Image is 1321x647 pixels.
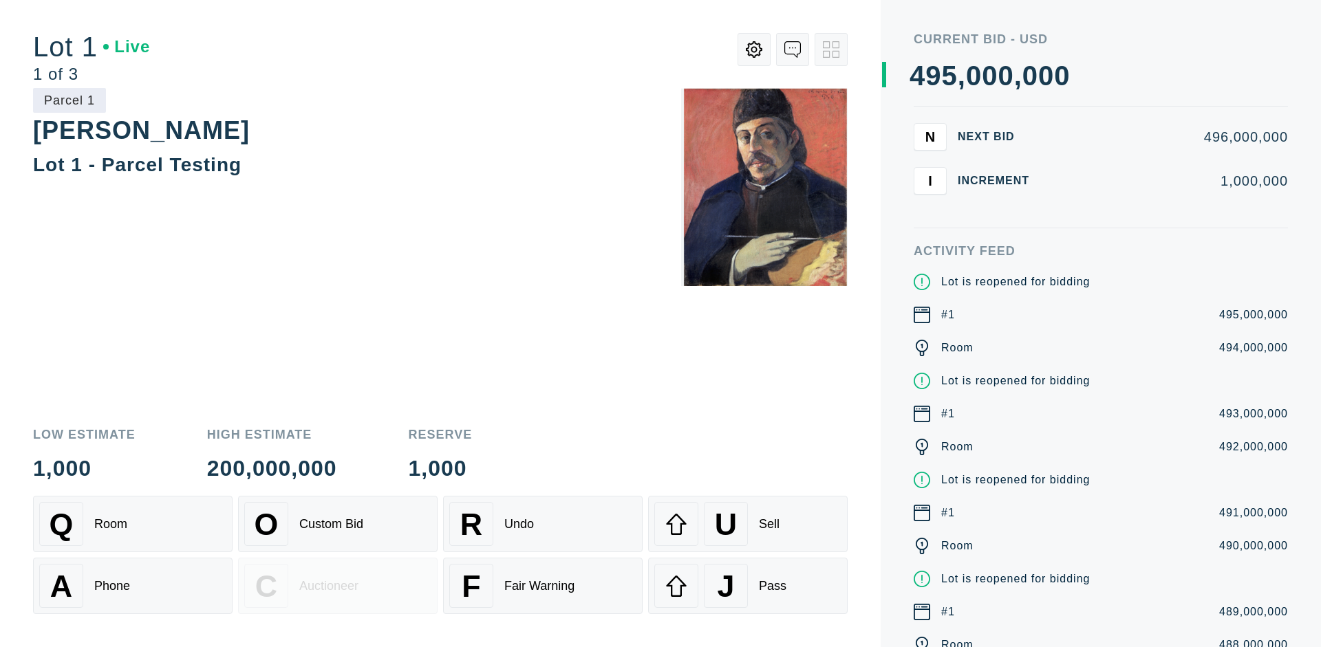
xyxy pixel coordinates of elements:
[94,579,130,593] div: Phone
[33,428,136,441] div: Low Estimate
[942,62,958,89] div: 5
[33,154,241,175] div: Lot 1 - Parcel Testing
[33,457,136,479] div: 1,000
[207,428,337,441] div: High Estimate
[759,579,786,593] div: Pass
[941,274,1090,290] div: Lot is reopened for bidding
[299,579,358,593] div: Auctioneer
[238,558,438,614] button: CAuctioneer
[33,558,233,614] button: APhone
[998,62,1013,89] div: 0
[1219,505,1288,521] div: 491,000,000
[958,62,966,337] div: ,
[1022,62,1038,89] div: 0
[914,167,947,195] button: I
[1219,538,1288,554] div: 490,000,000
[1014,62,1022,337] div: ,
[1051,174,1288,188] div: 1,000,000
[443,558,643,614] button: FFair Warning
[94,517,127,531] div: Room
[460,507,482,542] span: R
[33,116,250,144] div: [PERSON_NAME]
[648,496,848,552] button: USell
[103,39,150,55] div: Live
[1038,62,1054,89] div: 0
[207,457,337,479] div: 200,000,000
[941,373,1090,389] div: Lot is reopened for bidding
[941,472,1090,488] div: Lot is reopened for bidding
[941,604,955,620] div: #1
[715,507,737,542] span: U
[941,406,955,422] div: #1
[941,571,1090,587] div: Lot is reopened for bidding
[1219,406,1288,422] div: 493,000,000
[910,62,925,89] div: 4
[504,579,574,593] div: Fair Warning
[238,496,438,552] button: OCustom Bid
[941,538,974,554] div: Room
[958,175,1040,186] div: Increment
[941,505,955,521] div: #1
[1219,439,1288,455] div: 492,000,000
[33,88,106,113] div: Parcel 1
[925,129,935,144] span: N
[1219,340,1288,356] div: 494,000,000
[443,496,643,552] button: RUndo
[462,569,480,604] span: F
[1219,604,1288,620] div: 489,000,000
[33,33,150,61] div: Lot 1
[409,428,473,441] div: Reserve
[928,173,932,188] span: I
[33,496,233,552] button: QRoom
[966,62,982,89] div: 0
[299,517,363,531] div: Custom Bid
[941,439,974,455] div: Room
[33,66,150,83] div: 1 of 3
[409,457,473,479] div: 1,000
[50,569,72,604] span: A
[914,123,947,151] button: N
[958,131,1040,142] div: Next Bid
[759,517,780,531] div: Sell
[914,33,1288,45] div: Current Bid - USD
[648,558,848,614] button: JPass
[255,507,279,542] span: O
[1054,62,1070,89] div: 0
[941,340,974,356] div: Room
[1219,307,1288,323] div: 495,000,000
[982,62,998,89] div: 0
[504,517,534,531] div: Undo
[717,569,734,604] span: J
[255,569,277,604] span: C
[50,507,74,542] span: Q
[1051,130,1288,144] div: 496,000,000
[925,62,941,89] div: 9
[941,307,955,323] div: #1
[914,245,1288,257] div: Activity Feed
